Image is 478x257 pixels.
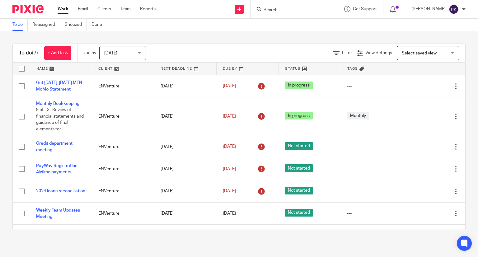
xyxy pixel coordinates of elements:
[12,5,44,13] img: Pixie
[347,144,397,150] div: ---
[36,108,84,132] span: 9 of 13 · Review of financial statements and guidance of final elements for...
[32,50,38,55] span: (7)
[347,67,358,70] span: Tags
[92,97,154,136] td: ENVenture
[120,6,131,12] a: Team
[92,136,154,158] td: ENVenture
[36,101,79,106] a: Monthly Bookkeeping
[223,211,236,216] span: [DATE]
[92,75,154,97] td: ENVenture
[353,7,377,11] span: Get Support
[223,114,236,119] span: [DATE]
[154,202,217,224] td: [DATE]
[285,82,313,89] span: In progress
[347,83,397,89] div: ---
[154,97,217,136] td: [DATE]
[36,81,82,91] a: Get [DATE]-[DATE] MTN MoMo Statement
[32,19,60,31] a: Reassigned
[285,164,313,172] span: Not started
[285,112,313,119] span: In progress
[36,141,73,152] a: Credit department meeting
[342,51,352,55] span: Filter
[154,180,217,202] td: [DATE]
[402,51,437,55] span: Select saved view
[104,51,117,55] span: [DATE]
[36,189,85,193] a: 2024 loans reconciliation
[92,158,154,180] td: ENVenture
[154,158,217,180] td: [DATE]
[223,167,236,171] span: [DATE]
[92,202,154,224] td: ENVenture
[44,46,71,60] a: + Add task
[347,210,397,217] div: ---
[154,75,217,97] td: [DATE]
[347,166,397,172] div: ---
[347,112,369,119] span: Monthly
[411,6,446,12] p: [PERSON_NAME]
[36,164,80,174] a: PayWay Registration - Airtime payments
[97,6,111,12] a: Clients
[19,50,38,56] h1: To do
[223,189,236,193] span: [DATE]
[154,225,217,247] td: [DATE]
[91,19,107,31] a: Done
[365,51,392,55] span: View Settings
[92,180,154,202] td: ENVenture
[263,7,319,13] input: Search
[36,208,80,219] a: Weekly Team Updates Meeting
[82,50,96,56] p: Due by
[223,84,236,88] span: [DATE]
[449,4,459,14] img: svg%3E
[78,6,88,12] a: Email
[285,187,313,194] span: Not started
[92,225,154,247] td: ENVenture
[285,209,313,217] span: Not started
[12,19,28,31] a: To do
[65,19,87,31] a: Snoozed
[223,145,236,149] span: [DATE]
[347,188,397,194] div: ---
[58,6,68,12] a: Work
[140,6,156,12] a: Reports
[285,142,313,150] span: Not started
[154,136,217,158] td: [DATE]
